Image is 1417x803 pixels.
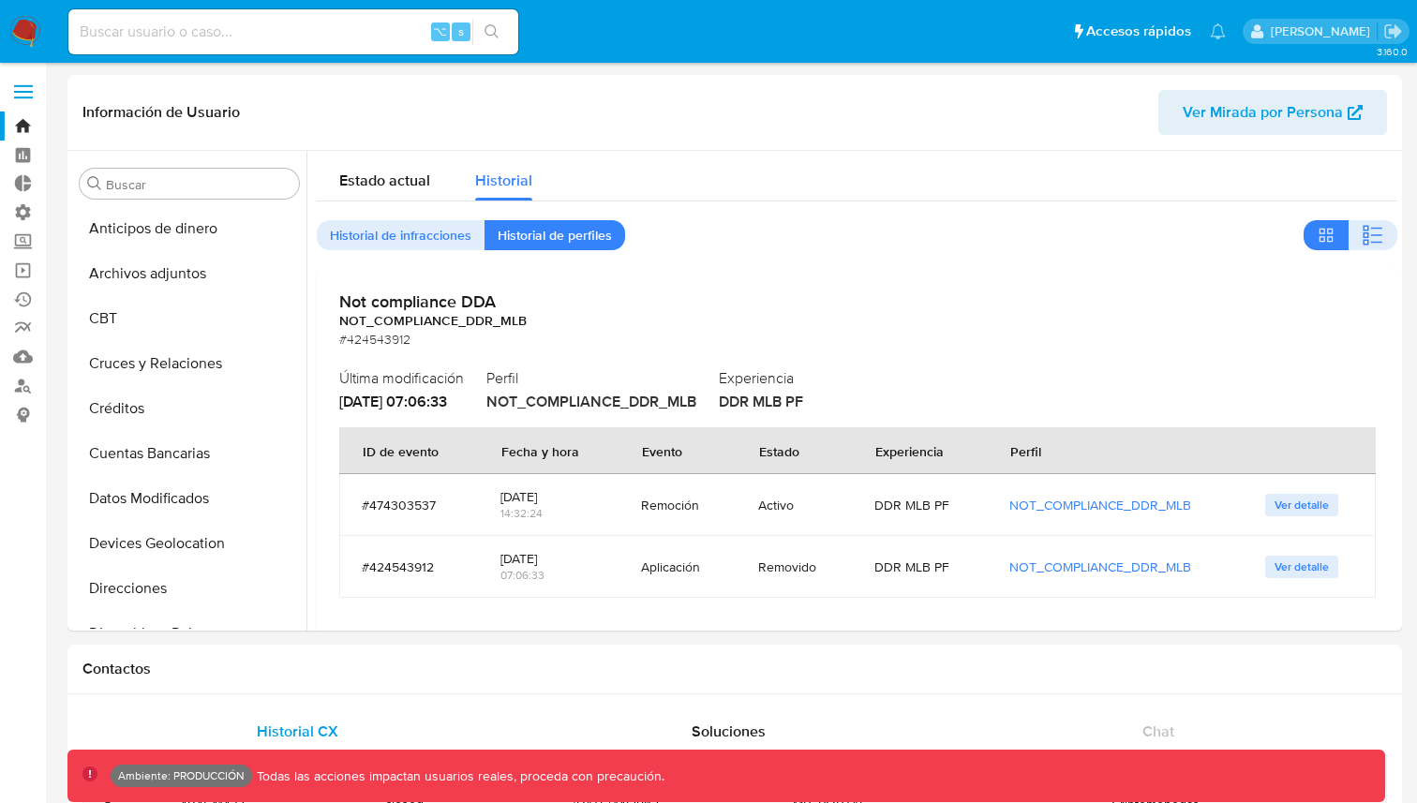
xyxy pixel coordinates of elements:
p: Todas las acciones impactan usuarios reales, proceda con precaución. [252,767,664,785]
button: Dispositivos Point [72,611,306,656]
p: Ambiente: PRODUCCIÓN [118,772,245,780]
button: Datos Modificados [72,476,306,521]
span: Accesos rápidos [1086,22,1191,41]
span: ⌥ [433,22,447,40]
button: Cruces y Relaciones [72,341,306,386]
button: Anticipos de dinero [72,206,306,251]
p: ramiro.carbonell@mercadolibre.com.co [1271,22,1377,40]
input: Buscar [106,176,291,193]
h1: Información de Usuario [82,103,240,122]
button: Buscar [87,176,102,191]
span: Chat [1142,721,1174,742]
a: Salir [1383,22,1403,41]
span: Soluciones [692,721,766,742]
h1: Contactos [82,660,1387,678]
button: search-icon [472,19,511,45]
a: Notificaciones [1210,23,1226,39]
button: Archivos adjuntos [72,251,306,296]
button: CBT [72,296,306,341]
input: Buscar usuario o caso... [68,20,518,44]
span: Ver Mirada por Persona [1183,90,1343,135]
button: Créditos [72,386,306,431]
span: s [458,22,464,40]
button: Cuentas Bancarias [72,431,306,476]
span: Historial CX [257,721,338,742]
button: Devices Geolocation [72,521,306,566]
button: Direcciones [72,566,306,611]
button: Ver Mirada por Persona [1158,90,1387,135]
